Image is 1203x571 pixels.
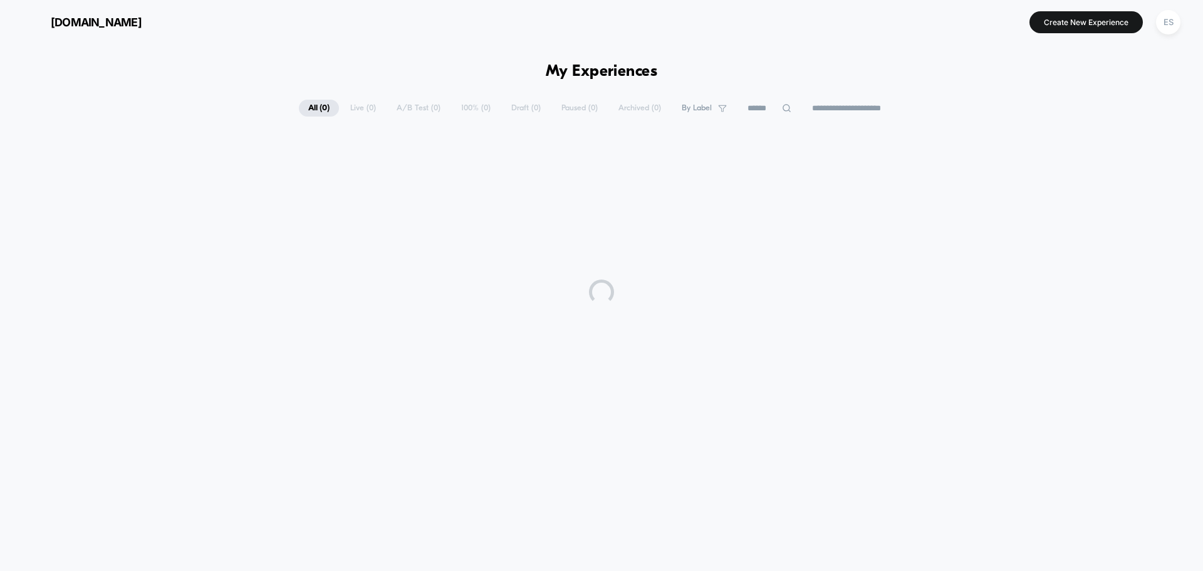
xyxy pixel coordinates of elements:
h1: My Experiences [546,63,658,81]
button: ES [1152,9,1184,35]
button: Create New Experience [1029,11,1143,33]
span: All ( 0 ) [299,100,339,117]
div: ES [1156,10,1180,34]
span: By Label [682,103,712,113]
button: [DOMAIN_NAME] [19,12,145,32]
span: [DOMAIN_NAME] [51,16,142,29]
